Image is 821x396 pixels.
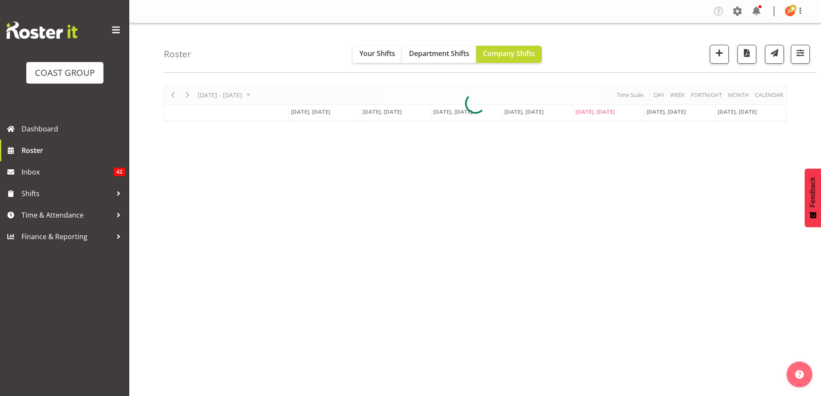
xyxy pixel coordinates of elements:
span: Company Shifts [483,49,535,58]
button: Download a PDF of the roster according to the set date range. [737,45,756,64]
span: Dashboard [22,122,125,135]
button: Send a list of all shifts for the selected filtered period to all rostered employees. [765,45,784,64]
img: Rosterit website logo [6,22,78,39]
img: joe-kalantakusuwan-kalantakusuwan8781.jpg [785,6,795,16]
span: Department Shifts [409,49,469,58]
button: Add a new shift [710,45,729,64]
span: 42 [114,168,125,176]
h4: Roster [164,49,191,59]
span: Time & Attendance [22,209,112,221]
button: Company Shifts [476,46,542,63]
span: Your Shifts [359,49,395,58]
span: Roster [22,144,125,157]
span: Inbox [22,165,114,178]
span: Shifts [22,187,112,200]
button: Department Shifts [402,46,476,63]
span: Finance & Reporting [22,230,112,243]
button: Feedback - Show survey [805,168,821,227]
button: Your Shifts [353,46,402,63]
button: Filter Shifts [791,45,810,64]
img: help-xxl-2.png [795,370,804,379]
span: Feedback [809,177,817,207]
div: COAST GROUP [35,66,95,79]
